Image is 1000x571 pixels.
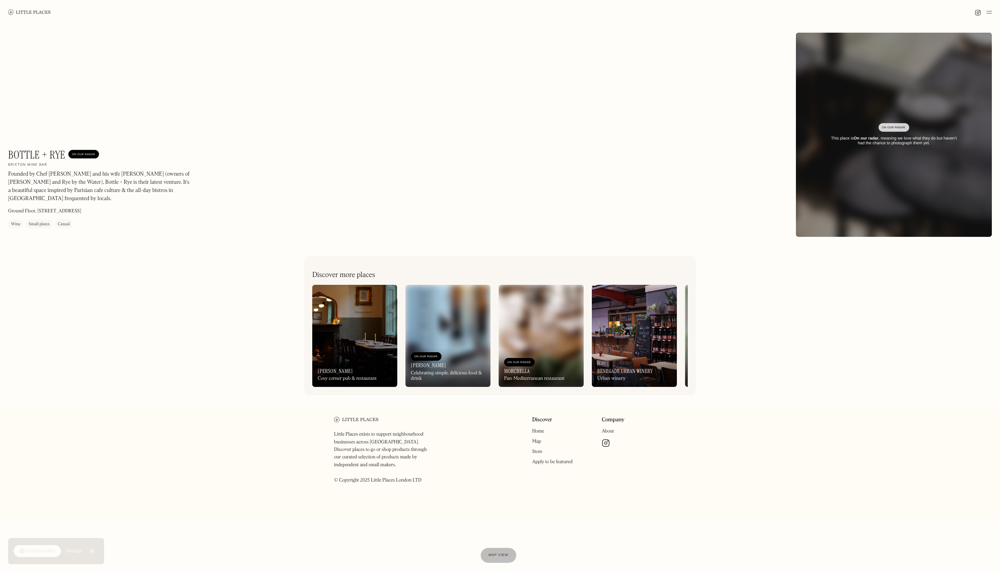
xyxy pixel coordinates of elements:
a: Settings [66,543,82,559]
a: Company [602,417,624,423]
a: Close Cookie Popup [85,544,99,558]
div: 🍪 Accept cookies [19,548,55,555]
p: Founded by Chef [PERSON_NAME] and his wife [PERSON_NAME] (owners of [PERSON_NAME] and Rye by the ... [8,170,192,203]
h2: Discover more places [312,271,375,279]
a: 🍪 Accept cookies [14,545,61,557]
a: Store [532,449,542,454]
div: Urban winery [597,376,626,381]
a: [PERSON_NAME]Cosy corner pub & restaurant [312,285,397,387]
div: Celebrating simple, delicious food & drink [411,370,485,382]
div: This place is , meaning we love what they do but haven’t had the chance to photograph them yet. [827,136,961,146]
a: On Our RadarMorchellaPan-Mediterranean restaurant [499,285,584,387]
h3: Renegade Urban Winery [597,368,653,374]
div: Pan-Mediterranean restaurant [504,376,565,381]
a: Renegade Urban WineryUrban winery [592,285,677,387]
a: About [602,429,614,434]
a: Discover [532,417,552,423]
div: On Our Radar [414,353,438,360]
h3: [PERSON_NAME] [318,368,353,374]
h3: Morchella [504,368,530,374]
a: Map [532,439,541,444]
h2: Brixton wine bar [8,163,47,167]
div: Casual [58,221,70,228]
a: On Our Radar[PERSON_NAME]Celebrating simple, delicious food & drink [405,285,490,387]
h3: [PERSON_NAME] [411,362,446,369]
div: Settings [66,549,82,553]
div: Cosy corner pub & restaurant [318,376,377,381]
a: On Our RadarBubalaMiddle Eastern vegetarian feasts [685,285,770,387]
a: Apply to be featured [532,459,572,464]
div: Wine [11,221,20,228]
a: Map view [481,548,517,563]
a: Home [532,429,544,434]
p: Ground Floor, [STREET_ADDRESS] [8,208,81,215]
div: On Our Radar [507,359,531,366]
div: Small plates [29,221,50,228]
span: Map view [489,553,509,557]
strong: On our radar [854,136,879,141]
h1: Bottle + Rye [8,148,65,161]
div: On Our Radar [72,151,96,158]
div: On Our Radar [882,124,906,131]
p: Little Places exists to support neighbourhood businesses across [GEOGRAPHIC_DATA]. Discover place... [334,430,434,484]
